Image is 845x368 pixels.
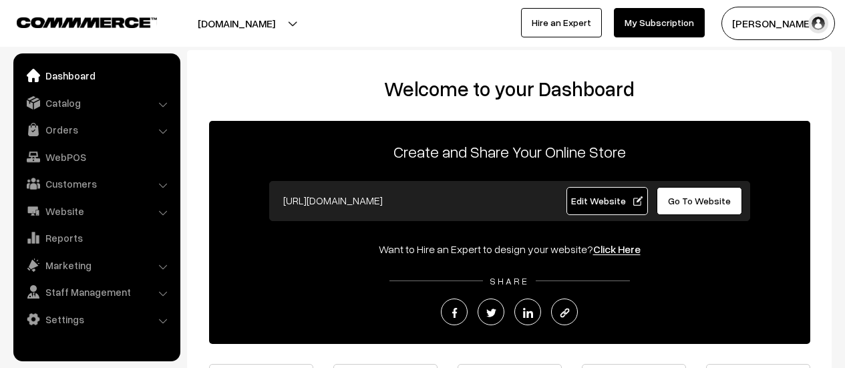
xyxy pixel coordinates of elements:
[17,199,176,223] a: Website
[151,7,322,40] button: [DOMAIN_NAME]
[17,118,176,142] a: Orders
[657,187,743,215] a: Go To Website
[593,242,641,256] a: Click Here
[521,8,602,37] a: Hire an Expert
[17,17,157,27] img: COMMMERCE
[483,275,536,287] span: SHARE
[17,280,176,304] a: Staff Management
[17,226,176,250] a: Reports
[614,8,705,37] a: My Subscription
[17,253,176,277] a: Marketing
[17,145,176,169] a: WebPOS
[17,172,176,196] a: Customers
[721,7,835,40] button: [PERSON_NAME]
[17,13,134,29] a: COMMMERCE
[17,63,176,87] a: Dashboard
[17,91,176,115] a: Catalog
[17,307,176,331] a: Settings
[808,13,828,33] img: user
[571,195,643,206] span: Edit Website
[209,140,810,164] p: Create and Share Your Online Store
[566,187,648,215] a: Edit Website
[209,241,810,257] div: Want to Hire an Expert to design your website?
[668,195,731,206] span: Go To Website
[200,77,818,101] h2: Welcome to your Dashboard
